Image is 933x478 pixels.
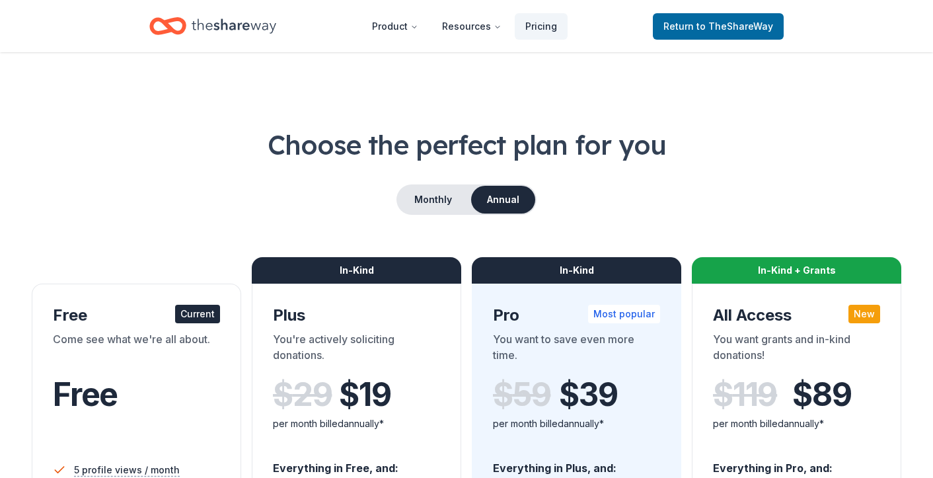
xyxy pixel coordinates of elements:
div: New [848,305,880,323]
div: per month billed annually* [493,416,660,432]
div: Most popular [588,305,660,323]
div: In-Kind + Grants [692,257,901,284]
span: $ 19 [339,376,391,413]
a: Pricing [515,13,568,40]
div: In-Kind [252,257,461,284]
div: Everything in Free, and: [273,449,440,477]
span: $ 89 [792,376,851,413]
div: Plus [273,305,440,326]
div: In-Kind [472,257,681,284]
div: You want to save even more time. [493,331,660,368]
div: per month billed annually* [273,416,440,432]
div: Current [175,305,220,323]
div: Everything in Pro, and: [713,449,880,477]
div: All Access [713,305,880,326]
span: to TheShareWay [696,20,773,32]
a: Home [149,11,276,42]
span: Free [53,375,118,414]
div: Everything in Plus, and: [493,449,660,477]
div: Pro [493,305,660,326]
button: Product [361,13,429,40]
span: Return [663,19,773,34]
button: Annual [471,186,535,214]
button: Monthly [398,186,468,214]
span: $ 39 [559,376,617,413]
nav: Main [361,11,568,42]
div: You're actively soliciting donations. [273,331,440,368]
div: Come see what we're all about. [53,331,220,368]
a: Returnto TheShareWay [653,13,784,40]
div: per month billed annually* [713,416,880,432]
div: You want grants and in-kind donations! [713,331,880,368]
button: Resources [431,13,512,40]
div: Free [53,305,220,326]
span: 5 profile views / month [74,462,180,478]
h1: Choose the perfect plan for you [32,126,901,163]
